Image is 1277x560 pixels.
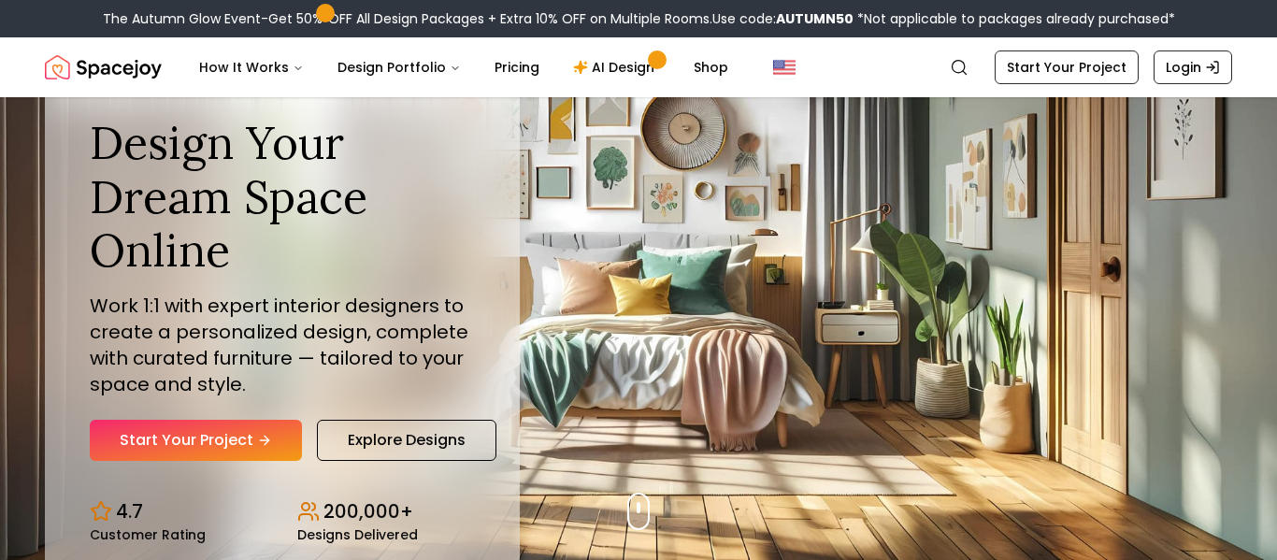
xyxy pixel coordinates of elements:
nav: Global [45,37,1232,97]
a: AI Design [558,49,675,86]
span: *Not applicable to packages already purchased* [854,9,1175,28]
a: Spacejoy [45,49,162,86]
small: Designs Delivered [297,528,418,541]
div: The Autumn Glow Event-Get 50% OFF All Design Packages + Extra 10% OFF on Multiple Rooms. [103,9,1175,28]
a: Shop [679,49,743,86]
img: United States [773,56,796,79]
div: Design stats [90,483,475,541]
img: Spacejoy Logo [45,49,162,86]
small: Customer Rating [90,528,206,541]
p: 4.7 [116,498,143,524]
span: Use code: [712,9,854,28]
nav: Main [184,49,743,86]
a: Start Your Project [90,420,302,461]
a: Explore Designs [317,420,496,461]
p: 200,000+ [323,498,413,524]
button: How It Works [184,49,319,86]
h1: Design Your Dream Space Online [90,116,475,278]
p: Work 1:1 with expert interior designers to create a personalized design, complete with curated fu... [90,293,475,397]
b: AUTUMN50 [776,9,854,28]
a: Login [1154,50,1232,84]
button: Design Portfolio [323,49,476,86]
a: Pricing [480,49,554,86]
a: Start Your Project [995,50,1139,84]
